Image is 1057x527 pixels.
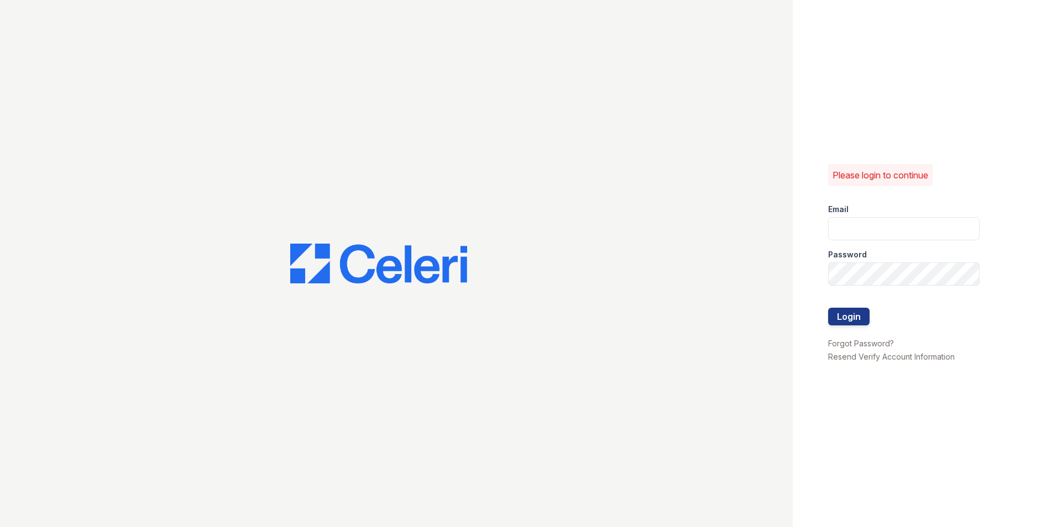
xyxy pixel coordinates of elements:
a: Forgot Password? [828,339,894,348]
button: Login [828,308,870,325]
img: CE_Logo_Blue-a8612792a0a2168367f1c8372b55b34899dd931a85d93a1a3d3e32e68fde9ad4.png [290,244,467,283]
a: Resend Verify Account Information [828,352,955,361]
label: Email [828,204,849,215]
label: Password [828,249,867,260]
p: Please login to continue [833,168,928,182]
